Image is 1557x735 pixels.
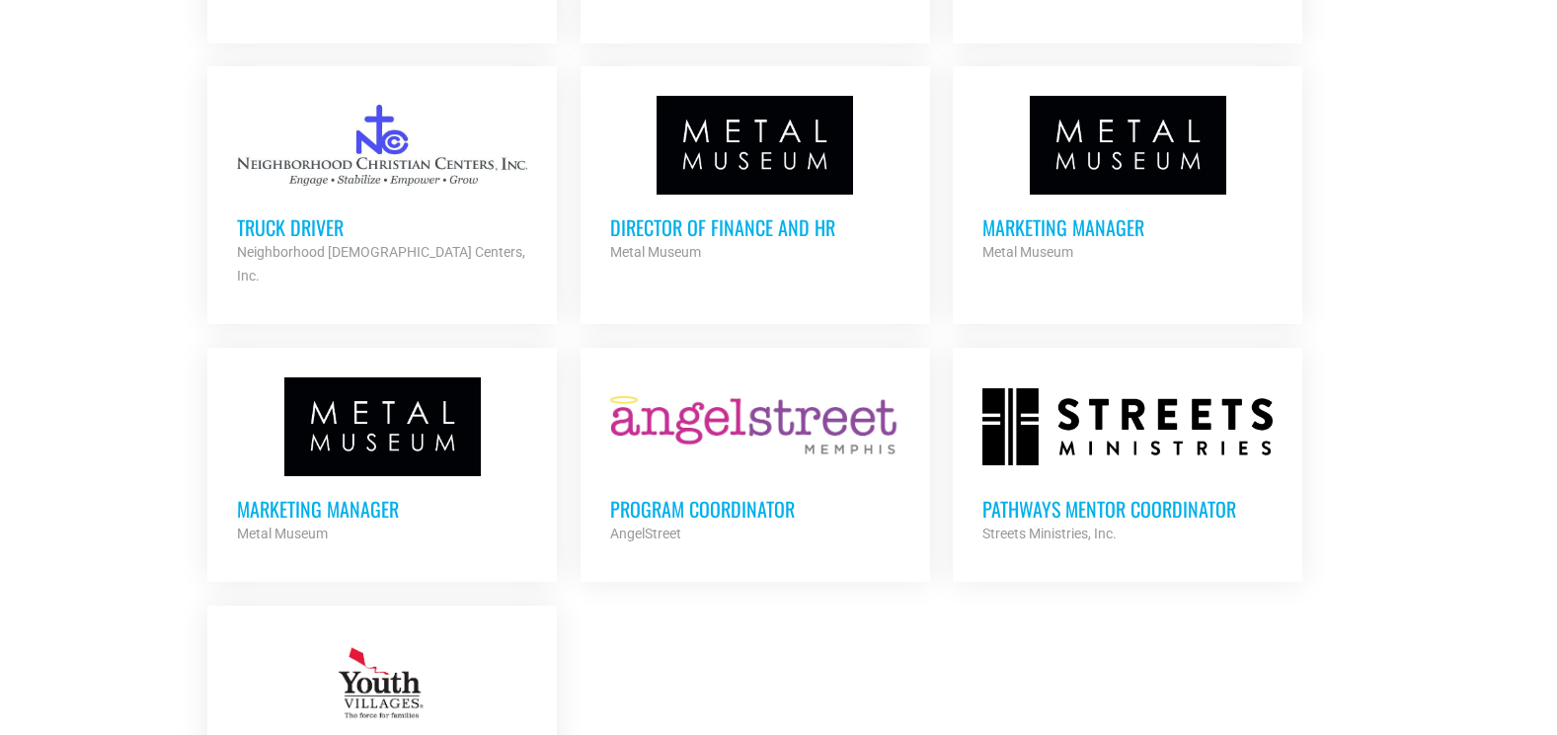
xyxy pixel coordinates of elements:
[237,496,527,522] h3: Marketing Manager
[953,348,1302,575] a: Pathways Mentor Coordinator Streets Ministries, Inc.
[982,496,1273,522] h3: Pathways Mentor Coordinator
[610,526,681,541] strong: AngelStreet
[982,244,1073,260] strong: Metal Museum
[237,244,525,284] strong: Neighborhood [DEMOGRAPHIC_DATA] Centers, Inc.
[610,244,701,260] strong: Metal Museum
[237,526,328,541] strong: Metal Museum
[581,66,930,293] a: Director of Finance and HR Metal Museum
[207,348,557,575] a: Marketing Manager Metal Museum
[237,214,527,240] h3: Truck Driver
[982,214,1273,240] h3: Marketing Manager
[581,348,930,575] a: Program Coordinator AngelStreet
[610,214,900,240] h3: Director of Finance and HR
[207,66,557,317] a: Truck Driver Neighborhood [DEMOGRAPHIC_DATA] Centers, Inc.
[610,496,900,522] h3: Program Coordinator
[982,526,1117,541] strong: Streets Ministries, Inc.
[953,66,1302,293] a: Marketing Manager Metal Museum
